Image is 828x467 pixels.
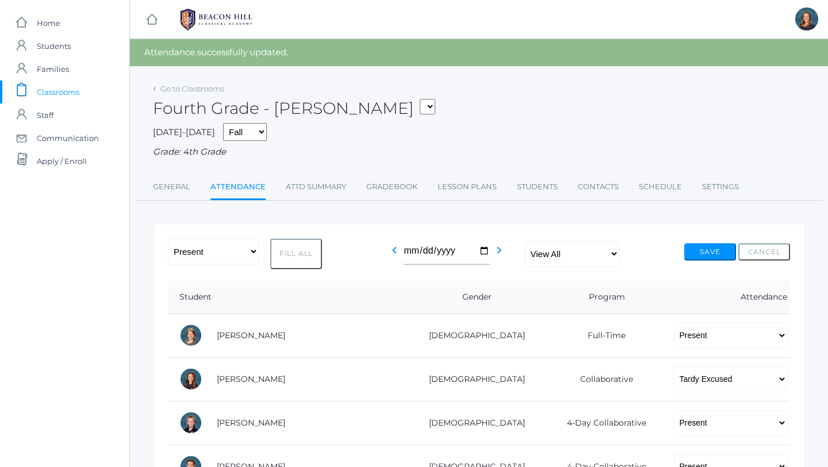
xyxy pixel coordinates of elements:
div: Attendance successfully updated. [130,39,828,66]
span: Communication [37,127,99,150]
td: [DEMOGRAPHIC_DATA] [402,401,543,445]
a: Settings [702,175,739,198]
img: 1_BHCALogos-05.png [173,5,259,34]
div: Claire Arnold [179,368,202,391]
a: Go to Classrooms [160,84,224,93]
a: Attd Summary [286,175,346,198]
th: Gender [402,281,543,314]
span: Home [37,12,60,35]
a: General [153,175,190,198]
td: Full-Time [543,313,662,357]
a: [PERSON_NAME] [217,330,285,340]
div: Levi Beaty [179,411,202,434]
a: Students [517,175,558,198]
td: [DEMOGRAPHIC_DATA] [402,313,543,357]
span: Families [37,58,69,81]
th: Student [168,281,402,314]
h2: Fourth Grade - [PERSON_NAME] [153,99,435,117]
a: chevron_left [388,248,401,259]
th: Program [543,281,662,314]
a: Attendance [210,175,266,200]
span: Staff [37,104,53,127]
i: chevron_left [388,243,401,257]
button: Cancel [738,243,790,261]
td: Collaborative [543,357,662,401]
a: Schedule [639,175,682,198]
div: Ellie Bradley [795,7,818,30]
th: Attendance [662,281,790,314]
td: [DEMOGRAPHIC_DATA] [402,357,543,401]
a: [PERSON_NAME] [217,374,285,384]
div: Grade: 4th Grade [153,146,805,159]
i: chevron_right [492,243,506,257]
td: 4-Day Collaborative [543,401,662,445]
a: [PERSON_NAME] [217,418,285,428]
div: Amelia Adams [179,324,202,347]
span: [DATE]-[DATE] [153,127,215,137]
a: Gradebook [366,175,417,198]
button: Fill All [270,239,322,269]
button: Save [684,243,736,261]
span: Classrooms [37,81,79,104]
a: Lesson Plans [438,175,497,198]
a: chevron_right [492,248,506,259]
span: Students [37,35,71,58]
span: Apply / Enroll [37,150,87,173]
a: Contacts [578,175,619,198]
